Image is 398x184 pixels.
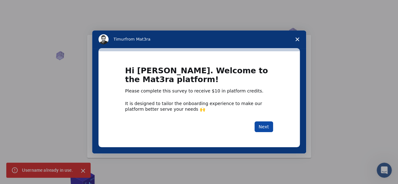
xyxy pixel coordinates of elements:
[114,37,125,42] span: Timur
[125,66,273,88] h1: Hi [PERSON_NAME]. Welcome to the Mat3ra platform!
[125,88,273,94] div: Please complete this survey to receive $10 in platform credits.
[289,31,306,48] span: Close survey
[125,37,150,42] span: from Mat3ra
[255,121,273,132] button: Next
[98,34,109,44] img: Profile image for Timur
[13,4,35,10] span: Support
[125,101,273,112] div: It is designed to tailor the onboarding experience to make our platform better serve your needs 🙌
